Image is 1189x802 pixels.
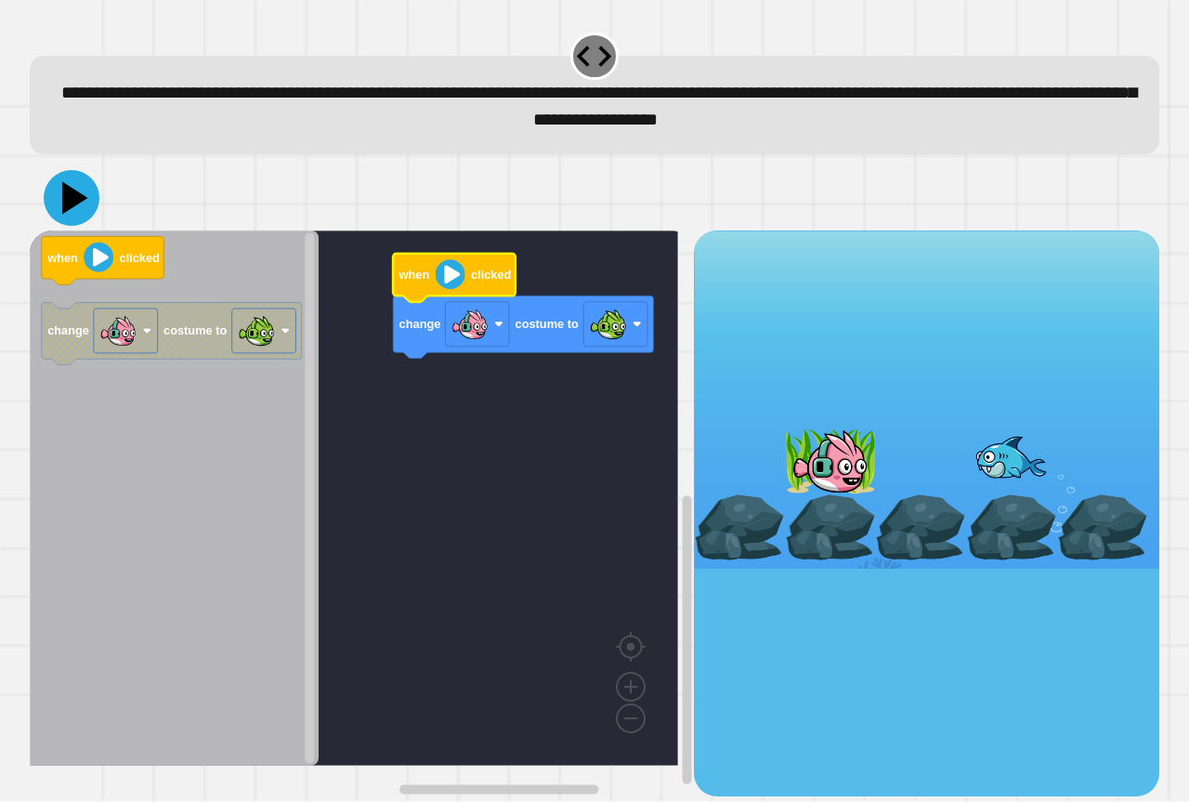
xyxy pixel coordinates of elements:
text: clicked [471,269,511,283]
text: change [47,324,89,338]
div: Blockly Workspace [30,230,694,795]
text: costume to [163,324,227,338]
text: when [46,251,78,265]
text: change [399,318,441,332]
text: when [399,269,430,283]
text: costume to [516,318,579,332]
text: clicked [120,251,160,265]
